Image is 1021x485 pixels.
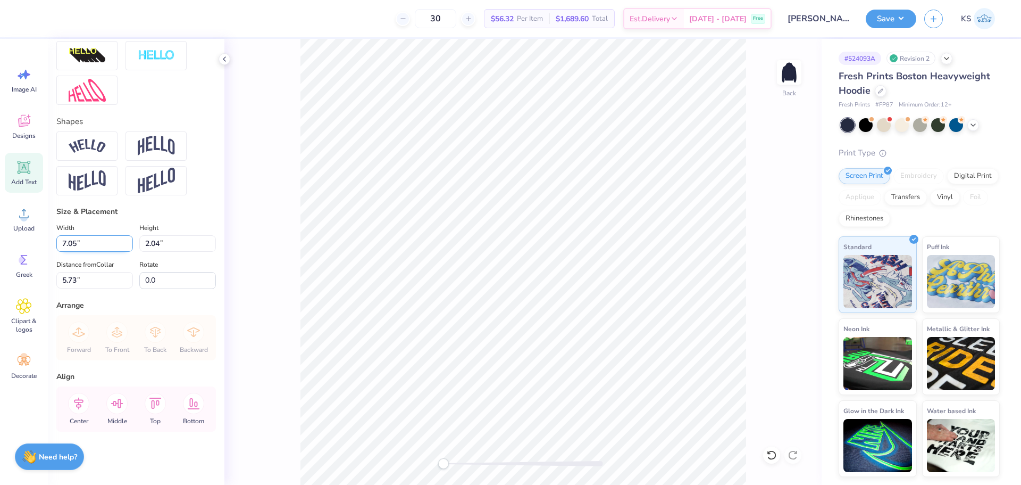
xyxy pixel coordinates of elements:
span: Puff Ink [927,241,949,252]
img: Kath Sales [974,8,995,29]
span: Greek [16,270,32,279]
img: Neon Ink [843,337,912,390]
div: Transfers [884,190,927,205]
div: Accessibility label [438,458,449,469]
div: # 524093A [839,52,881,65]
div: Foil [963,190,988,205]
span: Metallic & Glitter Ink [927,323,990,334]
img: Metallic & Glitter Ink [927,337,995,390]
span: Center [70,417,88,425]
label: Rotate [139,258,158,271]
div: Embroidery [893,168,944,184]
label: Width [56,221,74,234]
div: Applique [839,190,881,205]
div: Revision 2 [886,52,935,65]
span: Clipart & logos [6,317,41,334]
img: Standard [843,255,912,308]
span: Glow in the Dark Ink [843,405,904,416]
span: Free [753,15,763,22]
input: Untitled Design [780,8,858,29]
span: Fresh Prints Boston Heavyweight Hoodie [839,70,990,97]
span: Fresh Prints [839,101,870,110]
img: 3D Illusion [69,47,106,64]
span: [DATE] - [DATE] [689,13,747,24]
div: Align [56,371,216,382]
span: Est. Delivery [630,13,670,24]
span: Standard [843,241,872,252]
img: Glow in the Dark Ink [843,419,912,472]
span: Image AI [12,85,37,94]
img: Arc [69,139,106,153]
img: Water based Ink [927,419,995,472]
img: Arch [138,136,175,156]
a: KS [956,8,1000,29]
div: Size & Placement [56,206,216,217]
strong: Need help? [39,452,77,462]
span: # FP87 [875,101,893,110]
span: Designs [12,131,36,140]
span: KS [961,13,971,25]
span: Top [150,417,161,425]
span: Total [592,13,608,24]
label: Shapes [56,116,83,128]
img: Back [779,62,800,83]
img: Negative Space [138,50,175,62]
img: Rise [138,168,175,194]
span: Upload [13,224,35,233]
span: Decorate [11,372,37,380]
input: – – [415,9,456,28]
span: Per Item [517,13,543,24]
img: Puff Ink [927,255,995,308]
label: Height [139,221,158,234]
label: Distance from Collar [56,258,114,271]
div: Screen Print [839,168,890,184]
span: Minimum Order: 12 + [899,101,952,110]
span: Bottom [183,417,204,425]
img: Free Distort [69,79,106,102]
span: $1,689.60 [556,13,589,24]
button: Save [866,10,916,28]
div: Back [782,88,796,98]
div: Vinyl [930,190,960,205]
span: Neon Ink [843,323,869,334]
div: Digital Print [947,168,999,184]
div: Rhinestones [839,211,890,227]
img: Flag [69,170,106,191]
div: Arrange [56,300,216,311]
span: Add Text [11,178,37,186]
span: $56.32 [491,13,514,24]
span: Water based Ink [927,405,976,416]
span: Middle [107,417,127,425]
div: Print Type [839,147,1000,159]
